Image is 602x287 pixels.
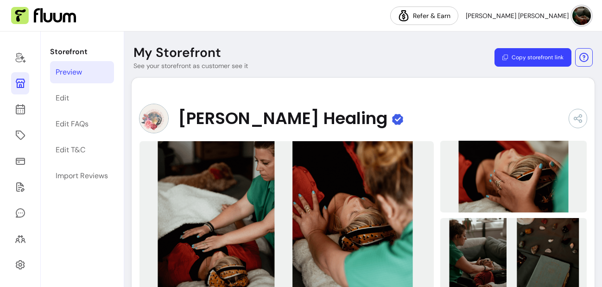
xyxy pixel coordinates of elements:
p: My Storefront [133,44,221,61]
a: Forms [11,176,29,198]
a: My Messages [11,202,29,224]
a: Home [11,46,29,69]
a: Refer & Earn [390,6,458,25]
a: Offerings [11,124,29,146]
a: Preview [50,61,114,83]
a: Calendar [11,98,29,120]
div: Preview [56,67,82,78]
img: image-1 [440,140,587,214]
a: Edit [50,87,114,109]
a: Sales [11,150,29,172]
img: avatar [572,6,591,25]
a: Edit T&C [50,139,114,161]
p: Storefront [50,46,114,57]
a: Import Reviews [50,165,114,187]
div: Edit FAQs [56,119,89,130]
img: Fluum Logo [11,7,76,25]
img: Provider image [139,104,169,133]
span: [PERSON_NAME] Healing [178,109,387,128]
p: See your storefront as customer see it [133,61,248,70]
div: Import Reviews [56,170,108,181]
button: avatar[PERSON_NAME] [PERSON_NAME] [466,6,591,25]
a: Storefront [11,72,29,94]
button: Copy storefront link [494,48,571,67]
a: Edit FAQs [50,113,114,135]
div: Edit T&C [56,144,85,156]
a: Clients [11,228,29,250]
a: Settings [11,254,29,276]
div: Edit [56,93,69,104]
span: [PERSON_NAME] [PERSON_NAME] [466,11,569,20]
